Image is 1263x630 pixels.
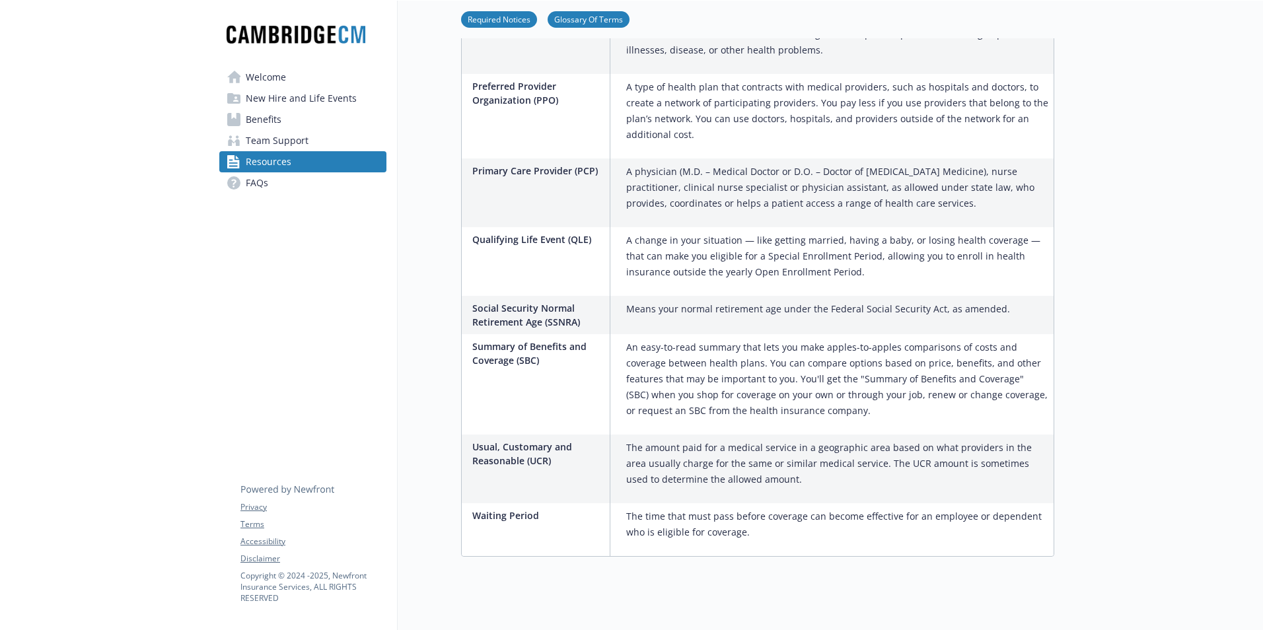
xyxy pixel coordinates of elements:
a: Team Support [219,130,386,151]
span: Resources [246,151,291,172]
p: A change in your situation — like getting married, having a baby, or losing health coverage — tha... [626,232,1048,280]
p: Waiting Period [472,508,604,522]
a: New Hire and Life Events [219,88,386,109]
p: Qualifying Life Event (QLE) [472,232,604,246]
span: New Hire and Life Events [246,88,357,109]
span: FAQs [246,172,268,193]
a: FAQs [219,172,386,193]
p: The amount paid for a medical service in a geographic area based on what providers in the area us... [626,440,1048,487]
p: Primary Care Provider (PCP) [472,164,604,178]
a: Accessibility [240,536,386,547]
p: An easy-to-read summary that lets you make apples-to-apples comparisons of costs and coverage bet... [626,339,1048,419]
p: The time that must pass before coverage can become effective for an employee or dependent who is ... [626,508,1048,540]
p: Summary of Benefits and Coverage (SBC) [472,339,604,367]
a: Welcome [219,67,386,88]
a: Terms [240,518,386,530]
span: Benefits [246,109,281,130]
p: Preferred Provider Organization (PPO) [472,79,604,107]
a: Privacy [240,501,386,513]
p: Means your normal retirement age under the Federal Social Security Act, as amended. [626,301,1010,317]
span: Team Support [246,130,308,151]
p: A type of health plan that contracts with medical providers, such as hospitals and doctors, to cr... [626,79,1048,143]
p: Social Security Normal Retirement Age (SSNRA) [472,301,604,329]
a: Benefits [219,109,386,130]
a: Disclaimer [240,553,386,565]
span: Welcome [246,67,286,88]
a: Resources [219,151,386,172]
p: A physician (M.D. – Medical Doctor or D.O. – Doctor of [MEDICAL_DATA] Medicine), nurse practition... [626,164,1048,211]
p: Usual, Customary and Reasonable (UCR) [472,440,604,468]
a: Glossary Of Terms [548,13,630,25]
a: Required Notices [461,13,537,25]
p: Routine health care that includes screenings, check-ups, and patient counseling to prevent illnes... [626,26,1048,58]
p: Copyright © 2024 - 2025 , Newfront Insurance Services, ALL RIGHTS RESERVED [240,570,386,604]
